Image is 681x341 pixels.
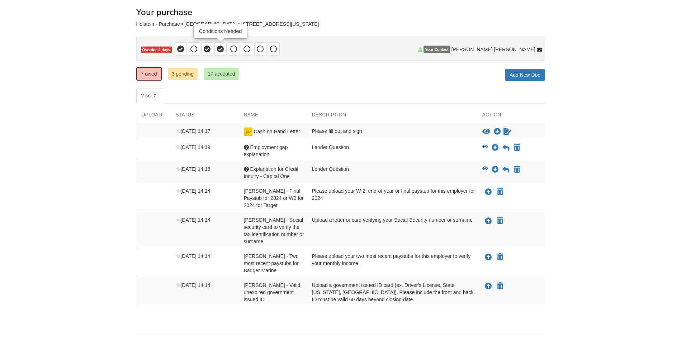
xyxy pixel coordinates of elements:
[244,166,299,179] span: Explanation for Credit Inquiry - Capital One
[482,166,488,173] button: View Explanation for Credit Inquiry - Capital One
[496,282,504,290] button: Declare Kayla Holstein - Valid, unexpired government issued ID not applicable
[484,253,493,262] button: Upload Kayla Holstein - Two most recent paystubs for Badger Marine
[494,129,501,135] a: Download Cash on Hand Letter
[238,111,307,122] div: Name
[254,129,300,134] span: Cash on Hand Letter
[307,187,477,209] div: Please upload your W-2, end-of-year or final paystub for this employer for 2024
[244,128,252,136] img: Ready for you to esign
[492,145,499,151] a: Download Employment gap explanation
[307,111,477,122] div: Description
[496,253,504,261] button: Declare Kayla Holstein - Two most recent paystubs for Badger Marine not applicable
[424,46,450,53] span: Your Contact
[151,92,159,100] span: 7
[307,253,477,274] div: Please upload your two most recent paystubs for this employer to verify your monthly income.
[513,165,521,174] button: Declare Explanation for Credit Inquiry - Capital One not applicable
[484,282,493,291] button: Upload Kayla Holstein - Valid, unexpired government issued ID
[176,217,211,223] span: [DATE] 14:14
[176,282,211,288] span: [DATE] 14:14
[176,166,211,172] span: [DATE] 14:18
[484,216,493,226] button: Upload Kayla Holstein - Social security card to verify the tax identification number or surname
[496,188,504,196] button: Declare Kayla Holstein - Final Paystub for 2024 or W2 for 2024 for Target not applicable
[176,188,211,194] span: [DATE] 14:14
[484,187,493,197] button: Upload Kayla Holstein - Final Paystub for 2024 or W2 for 2024 for Target
[482,128,490,135] button: View Cash on Hand Letter
[503,128,512,136] a: Sign Form
[244,253,299,273] span: [PERSON_NAME] - Two most recent paystubs for Badger Marine
[136,8,192,17] h1: Your purchase
[307,165,477,180] div: Lender Question
[477,111,545,122] div: Action
[307,216,477,245] div: Upload a letter or card verifying your Social Security number or surname
[141,47,172,53] span: Overdue 2 days
[307,144,477,158] div: Lender Question
[136,21,545,27] div: Holstein - Purchase • [GEOGRAPHIC_DATA] • [STREET_ADDRESS][US_STATE]
[451,46,535,53] span: [PERSON_NAME] [PERSON_NAME]
[176,253,211,259] span: [DATE] 14:14
[204,68,239,80] a: 17 accepted
[492,167,499,173] a: Download Explanation for Credit Inquiry - Capital One
[176,128,211,134] span: [DATE] 14:17
[496,217,504,225] button: Declare Kayla Holstein - Social security card to verify the tax identification number or surname ...
[482,144,488,152] button: View Employment gap explanation
[307,282,477,303] div: Upload a government issued ID card (ex. Driver's License, State [US_STATE], [GEOGRAPHIC_DATA]). P...
[136,88,163,104] a: Misc
[244,217,304,244] span: [PERSON_NAME] - Social security card to verify the tax identification number or surname
[244,144,288,157] span: Employment gap explanation
[244,282,302,302] span: [PERSON_NAME] - Valid, unexpired government issued ID
[168,68,198,80] a: 3 pending
[244,188,304,208] span: [PERSON_NAME] - Final Paystub for 2024 or W2 for 2024 for Target
[176,144,211,150] span: [DATE] 14:19
[505,69,545,81] a: Add New Doc
[136,111,170,122] div: Upload
[194,24,247,38] div: Conditions Needed
[136,67,162,81] a: 7 owed
[513,144,521,152] button: Declare Employment gap explanation not applicable
[307,128,477,136] div: Please fill out and sign
[170,111,238,122] div: Status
